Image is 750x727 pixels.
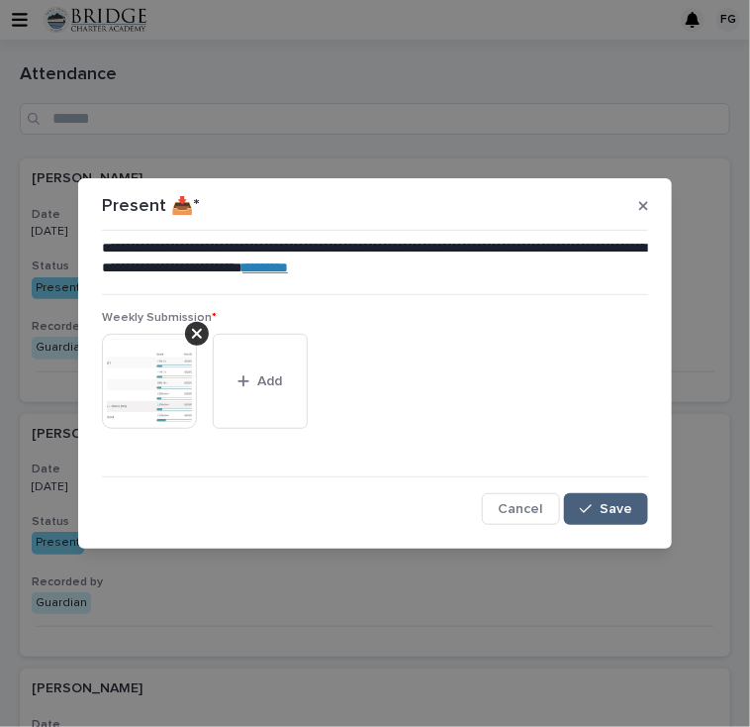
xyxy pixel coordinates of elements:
span: Save [600,502,632,516]
p: Present 📥* [102,196,200,218]
span: Add [258,374,283,388]
button: Add [213,334,308,429]
button: Cancel [482,493,560,525]
span: Weekly Submission [102,312,217,324]
button: Save [564,493,648,525]
span: Cancel [499,502,543,516]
